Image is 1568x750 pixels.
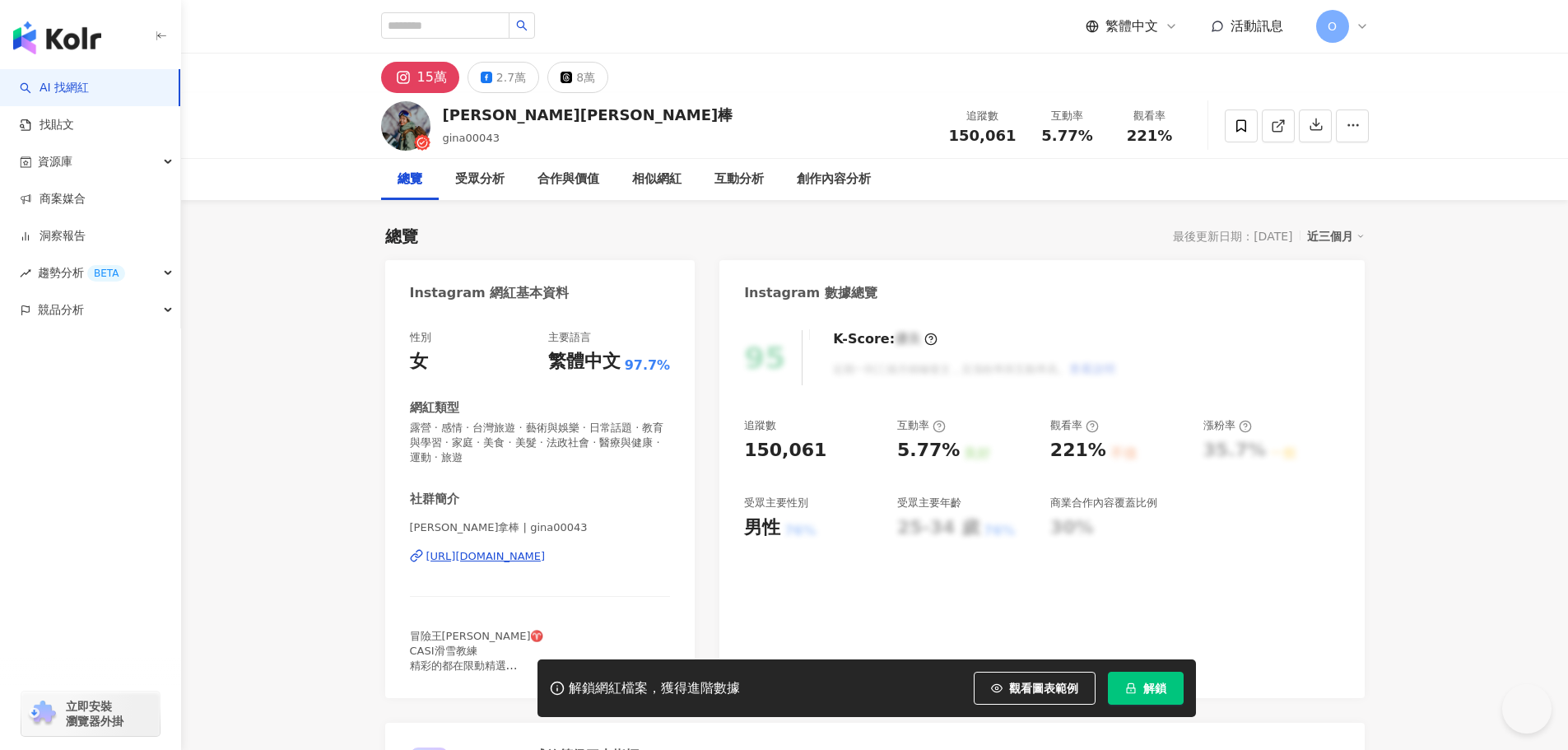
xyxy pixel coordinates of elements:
div: [PERSON_NAME][PERSON_NAME]棒 [443,105,733,125]
div: K-Score : [833,330,938,348]
div: 追蹤數 [744,418,776,433]
img: logo [13,21,101,54]
img: chrome extension [26,701,58,727]
div: 221% [1050,438,1106,464]
span: 繁體中文 [1105,17,1158,35]
div: [URL][DOMAIN_NAME] [426,549,546,564]
div: 繁體中文 [548,349,621,375]
span: 趨勢分析 [38,254,125,291]
a: [URL][DOMAIN_NAME] [410,549,671,564]
div: 最後更新日期：[DATE] [1173,230,1292,243]
div: 相似網紅 [632,170,682,189]
div: 男性 [744,515,780,541]
span: 冒險王[PERSON_NAME]♈️ CASI滑雪教練 精彩的都在限動精選 📩[EMAIL_ADDRESS][DOMAIN_NAME] [410,630,610,687]
div: Instagram 網紅基本資料 [410,284,570,302]
div: 總覽 [385,225,418,248]
a: searchAI 找網紅 [20,80,89,96]
a: 商案媒合 [20,191,86,207]
div: 2.7萬 [496,66,526,89]
div: 互動率 [1036,108,1099,124]
div: 近三個月 [1307,226,1365,247]
span: search [516,20,528,31]
div: 受眾分析 [455,170,505,189]
div: 創作內容分析 [797,170,871,189]
div: 5.77% [897,438,960,464]
div: 合作與價值 [537,170,599,189]
a: chrome extension立即安裝 瀏覽器外掛 [21,692,160,736]
span: 觀看圖表範例 [1009,682,1078,695]
span: 立即安裝 瀏覽器外掛 [66,699,123,729]
button: 2.7萬 [468,62,539,93]
div: 主要語言 [548,330,591,345]
div: 漲粉率 [1203,418,1252,433]
div: 受眾主要年齡 [897,496,961,510]
span: 5.77% [1041,128,1092,144]
span: [PERSON_NAME]拿棒 | gina00043 [410,520,671,535]
div: 互動率 [897,418,946,433]
div: 150,061 [744,438,826,464]
img: KOL Avatar [381,101,430,151]
span: 競品分析 [38,291,84,328]
div: 社群簡介 [410,491,459,508]
span: lock [1125,682,1137,694]
a: 找貼文 [20,117,74,133]
span: 150,061 [949,127,1017,144]
a: 洞察報告 [20,228,86,245]
div: 互動分析 [714,170,764,189]
span: 解鎖 [1143,682,1166,695]
div: 總覽 [398,170,422,189]
div: 解鎖網紅檔案，獲得進階數據 [569,680,740,697]
div: 受眾主要性別 [744,496,808,510]
div: 8萬 [576,66,595,89]
button: 8萬 [547,62,608,93]
span: gina00043 [443,132,500,144]
span: rise [20,268,31,279]
span: 221% [1127,128,1173,144]
div: 性別 [410,330,431,345]
div: 網紅類型 [410,399,459,417]
button: 解鎖 [1108,672,1184,705]
button: 15萬 [381,62,459,93]
div: 女 [410,349,428,375]
span: 活動訊息 [1231,18,1283,34]
div: 觀看率 [1119,108,1181,124]
div: 追蹤數 [949,108,1017,124]
div: 15萬 [417,66,447,89]
div: 觀看率 [1050,418,1099,433]
div: 商業合作內容覆蓋比例 [1050,496,1157,510]
span: 資源庫 [38,143,72,180]
span: 97.7% [625,356,671,375]
span: 露營 · 感情 · 台灣旅遊 · 藝術與娛樂 · 日常話題 · 教育與學習 · 家庭 · 美食 · 美髮 · 法政社會 · 醫療與健康 · 運動 · 旅遊 [410,421,671,466]
button: 觀看圖表範例 [974,672,1096,705]
div: BETA [87,265,125,282]
div: Instagram 數據總覽 [744,284,877,302]
span: O [1328,17,1337,35]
